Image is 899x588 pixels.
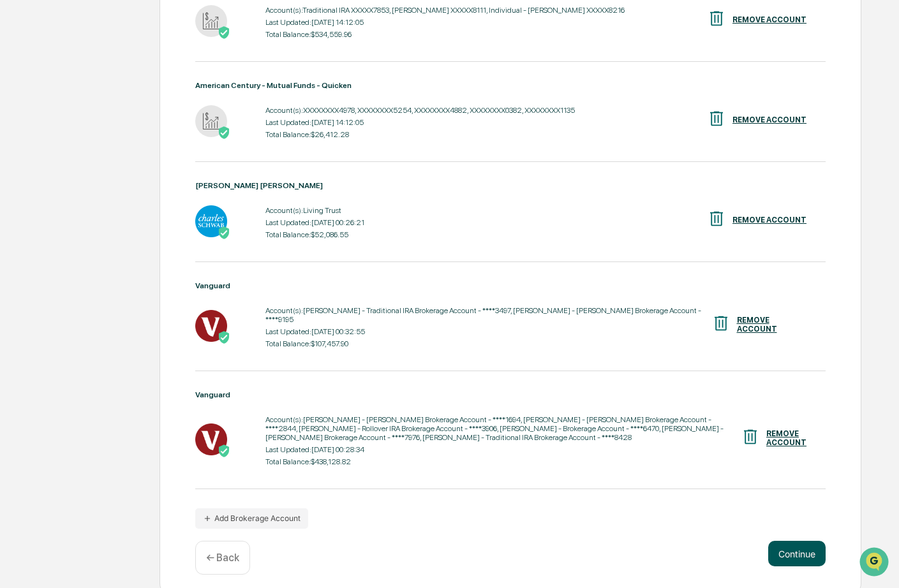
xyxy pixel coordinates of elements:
[265,118,575,127] div: Last Updated: [DATE] 14:12:05
[265,327,711,336] div: Last Updated: [DATE] 00:32:55
[265,130,575,139] div: Total Balance: $26,412.28
[195,310,227,342] img: Vanguard - Active
[218,331,230,344] img: Active
[195,423,227,455] img: Vanguard - Active
[265,306,711,324] div: Account(s): [PERSON_NAME] - Traditional IRA Brokerage Account - ****3497, [PERSON_NAME] - [PERSON...
[858,546,893,580] iframe: Open customer support
[90,216,154,226] a: Powered byPylon
[265,445,741,454] div: Last Updated: [DATE] 00:28:34
[127,216,154,226] span: Pylon
[105,161,158,173] span: Attestations
[737,316,806,334] div: REMOVE ACCOUNT
[732,115,806,124] div: REMOVE ACCOUNT
[265,218,364,227] div: Last Updated: [DATE] 00:26:21
[766,429,806,447] div: REMOVE ACCOUNT
[195,508,308,529] button: Add Brokerage Account
[265,457,741,466] div: Total Balance: $438,128.82
[218,26,230,39] img: Active
[195,390,826,399] div: Vanguard
[195,205,227,237] img: Charles Schwab - Active
[8,180,85,203] a: 🔎Data Lookup
[265,339,711,348] div: Total Balance: $107,457.90
[13,162,23,172] div: 🖐️
[8,156,87,179] a: 🖐️Preclearance
[707,209,726,228] img: REMOVE ACCOUNT
[13,27,232,47] p: How can we help?
[265,106,575,115] div: Account(s): XXXXXXXX4978, XXXXXXXX5254, XXXXXXXX4882, XXXXXXXX0382, XXXXXXXX1135
[26,185,80,198] span: Data Lookup
[265,230,364,239] div: Total Balance: $52,086.55
[13,186,23,196] div: 🔎
[707,9,726,28] img: REMOVE ACCOUNT
[217,101,232,117] button: Start new chat
[195,5,227,37] img: Fidelity Investments - Active
[265,30,625,39] div: Total Balance: $534,559.96
[741,427,760,446] img: REMOVE ACCOUNT
[265,18,625,27] div: Last Updated: [DATE] 14:12:05
[218,226,230,239] img: Active
[265,206,364,215] div: Account(s): Living Trust
[732,15,806,24] div: REMOVE ACCOUNT
[711,314,731,333] img: REMOVE ACCOUNT
[195,281,826,290] div: Vanguard
[265,6,625,15] div: Account(s): Traditional IRA XXXXX7853, [PERSON_NAME] XXXXX8111, Individual - [PERSON_NAME] XXXXX8216
[195,181,826,190] div: [PERSON_NAME] [PERSON_NAME]
[768,541,826,566] button: Continue
[195,81,826,90] div: American Century - Mutual Funds - Quicken
[87,156,163,179] a: 🗄️Attestations
[195,105,227,137] img: American Century - Mutual Funds - Quicken - Active
[43,110,161,121] div: We're available if you need us!
[13,98,36,121] img: 1746055101610-c473b297-6a78-478c-a979-82029cc54cd1
[707,109,726,128] img: REMOVE ACCOUNT
[218,445,230,457] img: Active
[43,98,209,110] div: Start new chat
[206,552,239,564] p: ← Back
[93,162,103,172] div: 🗄️
[218,126,230,139] img: Active
[265,415,741,442] div: Account(s): [PERSON_NAME] - [PERSON_NAME] Brokerage Account - ****1694, [PERSON_NAME] - [PERSON_N...
[26,161,82,173] span: Preclearance
[732,216,806,224] div: REMOVE ACCOUNT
